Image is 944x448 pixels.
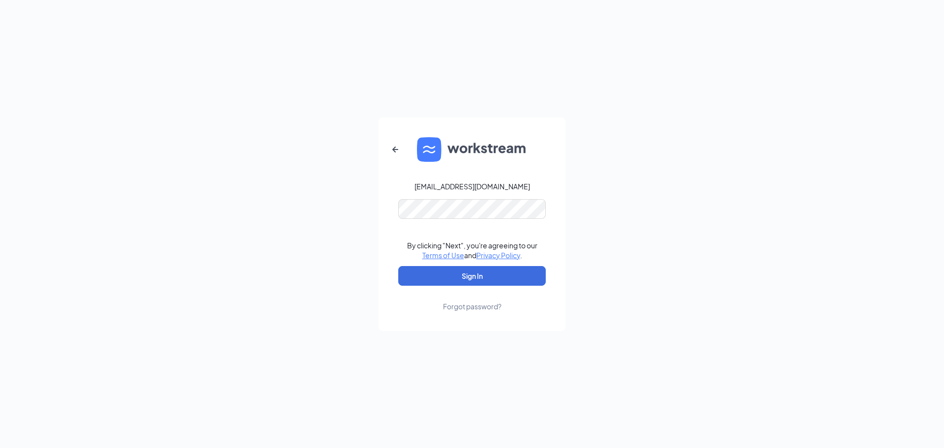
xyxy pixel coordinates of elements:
[417,137,527,162] img: WS logo and Workstream text
[407,240,537,260] div: By clicking "Next", you're agreeing to our and .
[414,181,530,191] div: [EMAIL_ADDRESS][DOMAIN_NAME]
[422,251,464,260] a: Terms of Use
[389,144,401,155] svg: ArrowLeftNew
[383,138,407,161] button: ArrowLeftNew
[443,301,501,311] div: Forgot password?
[443,286,501,311] a: Forgot password?
[476,251,520,260] a: Privacy Policy
[398,266,546,286] button: Sign In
